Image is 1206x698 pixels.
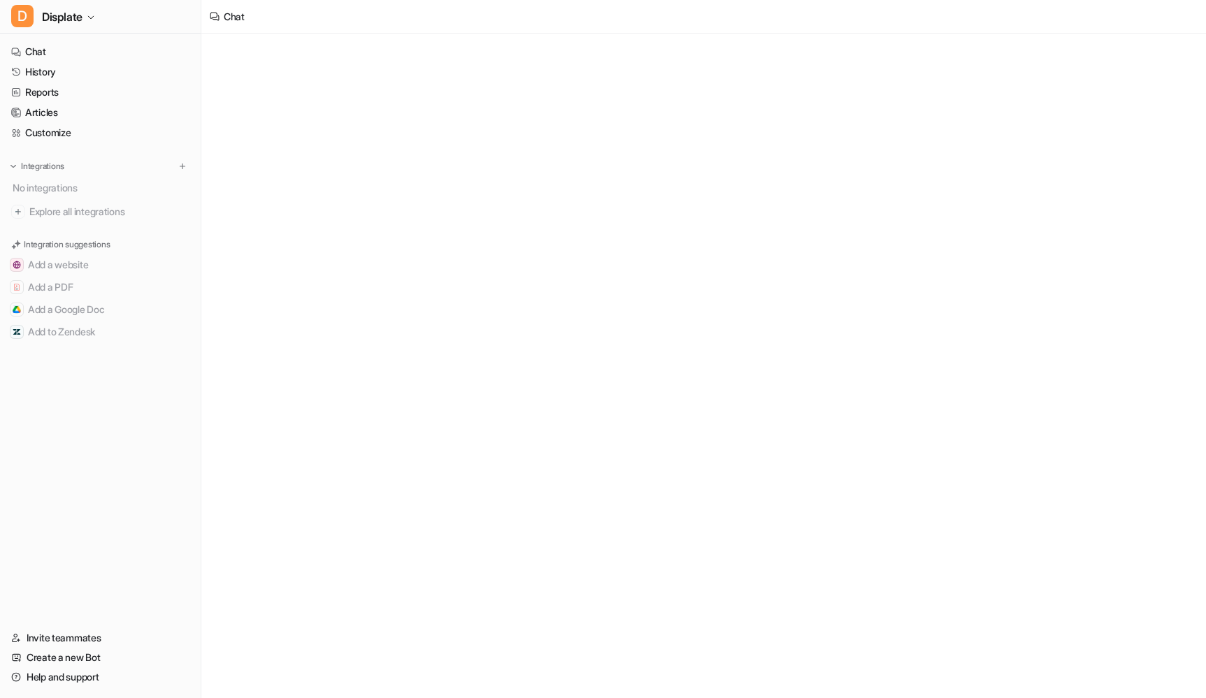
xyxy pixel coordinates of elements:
div: No integrations [8,176,195,199]
a: Explore all integrations [6,202,195,221]
a: Reports [6,82,195,102]
button: Add a PDFAdd a PDF [6,276,195,298]
button: Add to ZendeskAdd to Zendesk [6,321,195,343]
a: Help and support [6,667,195,687]
a: History [6,62,195,82]
span: Displate [42,7,82,27]
img: Add to Zendesk [13,328,21,336]
button: Add a websiteAdd a website [6,254,195,276]
button: Add a Google DocAdd a Google Doc [6,298,195,321]
a: Invite teammates [6,628,195,648]
a: Chat [6,42,195,61]
img: Add a PDF [13,283,21,291]
img: menu_add.svg [178,161,187,171]
button: Integrations [6,159,69,173]
p: Integration suggestions [24,238,110,251]
img: Add a Google Doc [13,305,21,314]
img: Add a website [13,261,21,269]
a: Create a new Bot [6,648,195,667]
img: explore all integrations [11,205,25,219]
p: Integrations [21,161,64,172]
img: expand menu [8,161,18,171]
div: Chat [224,9,245,24]
span: D [11,5,34,27]
a: Customize [6,123,195,143]
a: Articles [6,103,195,122]
span: Explore all integrations [29,201,189,223]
